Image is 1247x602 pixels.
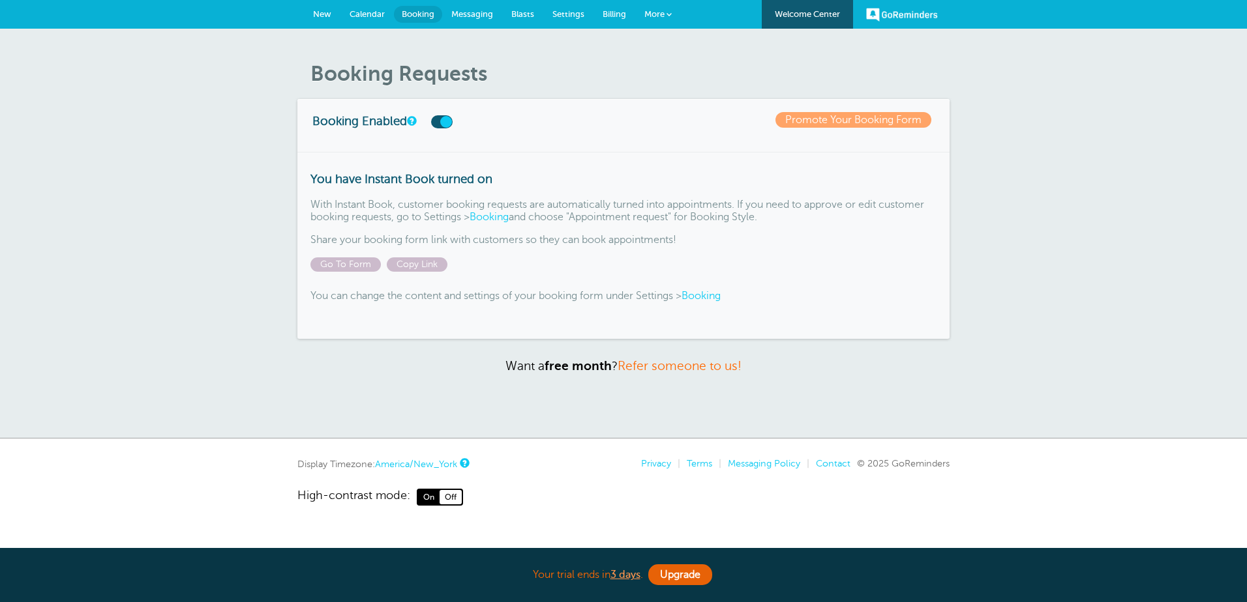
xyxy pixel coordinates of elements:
a: Contact [816,458,850,468]
a: Booking [682,290,721,302]
strong: free month [545,359,612,373]
a: Booking [470,211,509,223]
span: Go To Form [310,257,381,272]
h3: You have Instant Book turned on [310,172,937,186]
a: Promote Your Booking Form [775,112,931,128]
span: Off [440,490,462,504]
li: | [671,458,680,469]
p: Share your booking form link with customers so they can book appointments! [310,234,937,246]
li: | [800,458,809,469]
div: Your trial ends in . [297,561,950,589]
div: Display Timezone: [297,458,468,470]
span: Copy Link [387,257,447,272]
a: Booking [394,6,442,23]
span: Settings [552,9,584,19]
a: 3 days [610,569,640,580]
span: High-contrast mode: [297,489,410,506]
a: Terms [687,458,712,468]
a: This is the timezone being used to display dates and times to you on this device. Click the timez... [460,459,468,467]
a: Upgrade [648,564,712,585]
span: Calendar [350,9,385,19]
span: Booking [402,9,434,19]
span: On [418,490,440,504]
span: New [313,9,331,19]
span: Messaging [451,9,493,19]
p: With Instant Book, customer booking requests are automatically turned into appointments. If you n... [310,199,937,223]
a: Messaging Policy [728,458,800,468]
span: Blasts [511,9,534,19]
a: This switch turns your online booking form on or off. [407,117,415,125]
p: You can change the content and settings of your booking form under Settings > [310,290,937,302]
a: Refer someone to us! [618,359,742,373]
h1: Booking Requests [310,61,950,86]
span: Billing [603,9,626,19]
a: Copy Link [387,259,451,269]
a: Go To Form [310,259,387,269]
p: Want a ? [297,358,950,373]
li: | [712,458,721,469]
span: More [644,9,665,19]
span: © 2025 GoReminders [857,458,950,468]
a: High-contrast mode: On Off [297,489,950,506]
a: America/New_York [375,459,457,469]
h3: Booking Enabled [312,112,508,128]
a: Privacy [641,458,671,468]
